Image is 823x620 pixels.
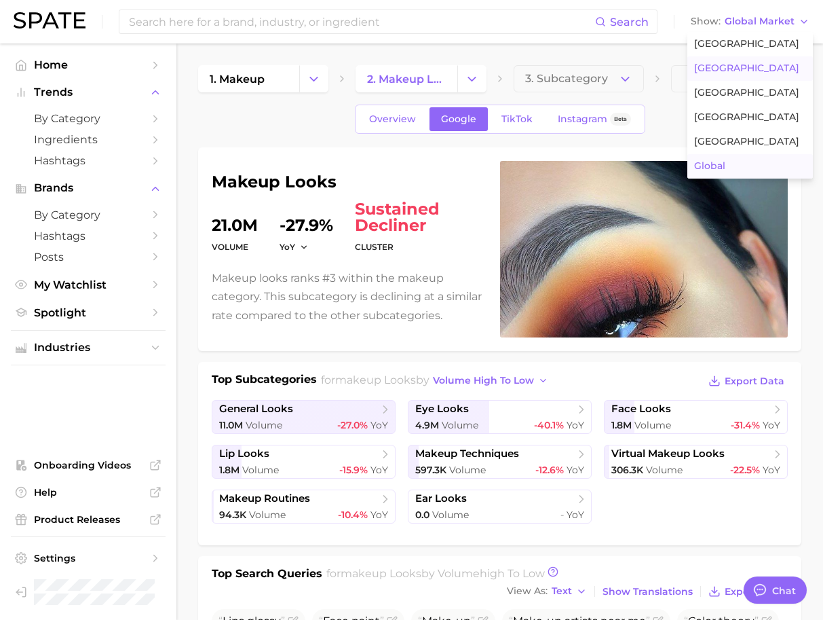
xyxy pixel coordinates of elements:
[691,18,721,25] span: Show
[602,586,693,598] span: Show Translations
[355,239,484,255] dt: cluster
[694,38,799,50] span: [GEOGRAPHIC_DATA]
[34,182,142,194] span: Brands
[212,400,396,434] a: general looks11.0m Volume-27.0% YoY
[11,274,166,295] a: My Watchlist
[614,113,627,125] span: Beta
[249,509,286,521] span: Volume
[219,464,240,476] span: 1.8m
[694,87,799,98] span: [GEOGRAPHIC_DATA]
[358,107,427,131] a: Overview
[280,201,333,234] dd: -27.9%
[219,509,246,521] span: 94.3k
[242,464,279,476] span: Volume
[11,338,166,358] button: Industries
[457,65,486,92] button: Change Category
[441,113,476,125] span: Google
[11,455,166,475] a: Onboarding Videos
[599,583,696,601] button: Show Translations
[280,241,295,253] span: YoY
[687,13,813,31] button: ShowGlobal Market
[432,509,469,521] span: Volume
[503,583,590,600] button: View AsText
[705,582,788,601] button: Export Data
[694,136,799,147] span: [GEOGRAPHIC_DATA]
[604,445,788,479] a: virtual makeup looks306.3k Volume-22.5% YoY
[212,445,396,479] a: lip looks1.8m Volume-15.9% YoY
[246,419,282,431] span: Volume
[338,509,368,521] span: -10.4%
[634,419,671,431] span: Volume
[611,403,671,416] span: face looks
[339,464,368,476] span: -15.9%
[212,174,484,190] h1: makeup looks
[694,111,799,123] span: [GEOGRAPHIC_DATA]
[11,54,166,75] a: Home
[212,269,484,325] p: Makeup looks ranks #3 within the makeup category. This subcategory is declining at a similar rate...
[694,62,799,74] span: [GEOGRAPHIC_DATA]
[763,419,780,431] span: YoY
[367,73,445,86] span: 2. makeup looks
[558,113,607,125] span: Instagram
[11,509,166,530] a: Product Releases
[415,403,469,416] span: eye looks
[34,306,142,319] span: Spotlight
[567,509,584,521] span: YoY
[34,486,142,498] span: Help
[11,302,166,323] a: Spotlight
[449,464,486,476] span: Volume
[335,373,416,386] span: makeup looks
[610,16,649,29] span: Search
[369,113,416,125] span: Overview
[326,566,545,582] h2: for by Volume
[219,448,269,460] span: lip looks
[34,342,142,354] span: Industries
[415,509,429,521] span: 0.0
[560,509,564,521] span: -
[337,419,368,431] span: -27.0%
[370,419,388,431] span: YoY
[11,82,166,103] button: Trends
[198,65,299,92] a: 1. makeup
[408,400,592,434] a: eye looks4.9m Volume-40.1% YoY
[212,566,322,582] h1: Top Search Queries
[725,376,784,387] span: Export Data
[415,492,467,505] span: ear looks
[567,419,584,431] span: YoY
[370,509,388,521] span: YoY
[34,251,142,263] span: Posts
[11,482,166,503] a: Help
[480,567,545,580] span: high to low
[11,548,166,568] a: Settings
[611,464,643,476] span: 306.3k
[11,204,166,225] a: by Category
[415,419,439,431] span: 4.9m
[212,371,317,392] h1: Top Subcategories
[415,464,446,476] span: 597.3k
[408,445,592,479] a: makeup techniques597.3k Volume-12.6% YoY
[535,464,564,476] span: -12.6%
[11,108,166,129] a: by Category
[11,575,166,609] a: Log out. Currently logged in as Pro User with e-mail spate.pro@test.test.
[299,65,328,92] button: Change Category
[442,419,478,431] span: Volume
[501,113,533,125] span: TikTok
[11,225,166,247] a: Hashtags
[34,154,142,167] span: Hashtags
[355,201,484,234] span: sustained decliner
[34,278,142,291] span: My Watchlist
[546,107,643,131] a: InstagramBeta
[415,448,519,460] span: makeup techniques
[725,18,795,25] span: Global Market
[11,247,166,268] a: Posts
[694,160,725,172] span: Global
[34,133,142,146] span: Ingredients
[34,112,142,125] span: by Category
[321,373,552,386] span: for by
[705,371,788,390] button: Export Data
[212,490,396,524] a: makeup routines94.3k Volume-10.4% YoY
[429,371,552,390] button: volume high to low
[646,464,683,476] span: Volume
[604,400,788,434] a: face looks1.8m Volume-31.4% YoY
[611,419,632,431] span: 1.8m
